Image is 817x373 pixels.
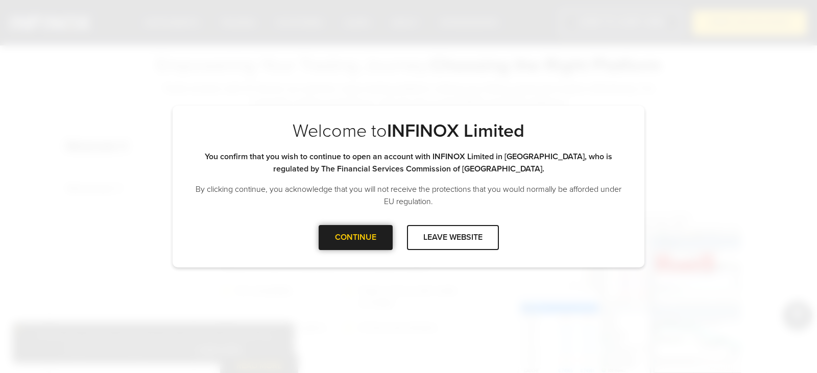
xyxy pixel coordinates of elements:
p: By clicking continue, you acknowledge that you will not receive the protections that you would no... [193,183,624,208]
strong: You confirm that you wish to continue to open an account with INFINOX Limited in [GEOGRAPHIC_DATA... [205,152,612,174]
div: CONTINUE [319,225,393,250]
p: Welcome to [193,120,624,142]
strong: INFINOX Limited [387,120,524,142]
div: LEAVE WEBSITE [407,225,499,250]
